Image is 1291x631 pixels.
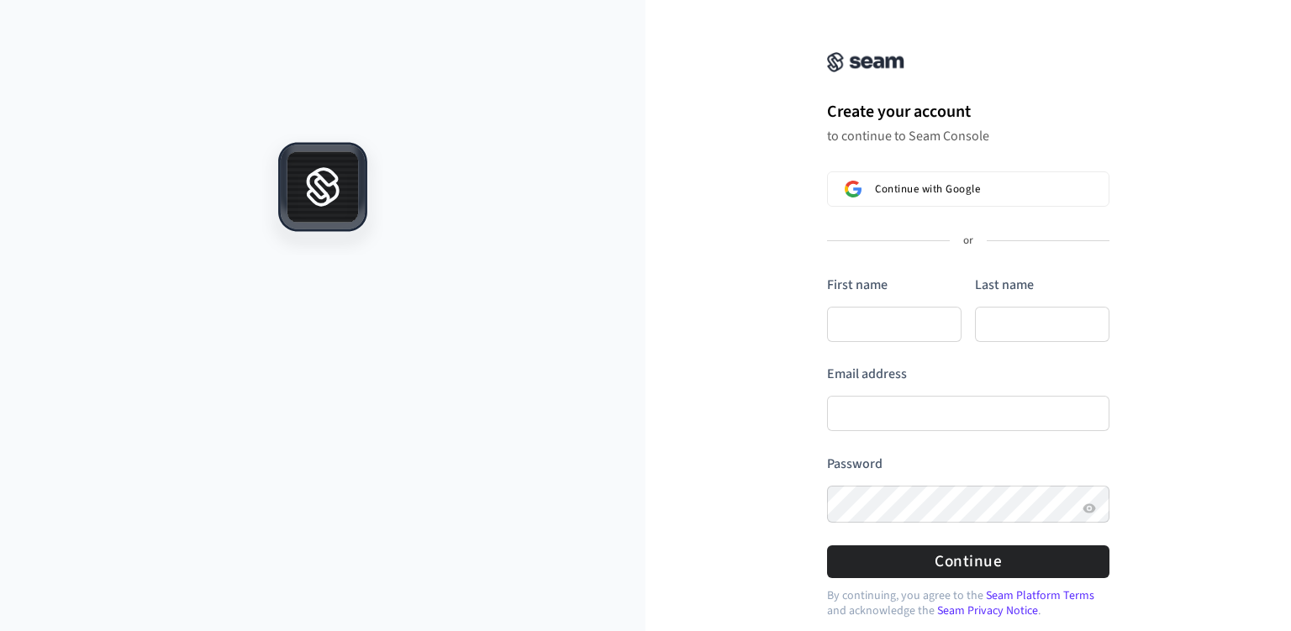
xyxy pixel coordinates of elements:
[845,181,862,197] img: Sign in with Google
[827,128,1109,145] p: to continue to Seam Console
[827,545,1109,578] button: Continue
[937,602,1038,619] a: Seam Privacy Notice
[827,52,904,72] img: Seam Console
[986,587,1094,604] a: Seam Platform Terms
[827,171,1109,207] button: Sign in with GoogleContinue with Google
[827,365,907,383] label: Email address
[963,234,973,249] p: or
[827,99,1109,124] h1: Create your account
[875,182,980,196] span: Continue with Google
[975,276,1034,294] label: Last name
[827,588,1109,618] p: By continuing, you agree to the and acknowledge the .
[1079,498,1099,518] button: Show password
[827,455,883,473] label: Password
[827,276,888,294] label: First name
